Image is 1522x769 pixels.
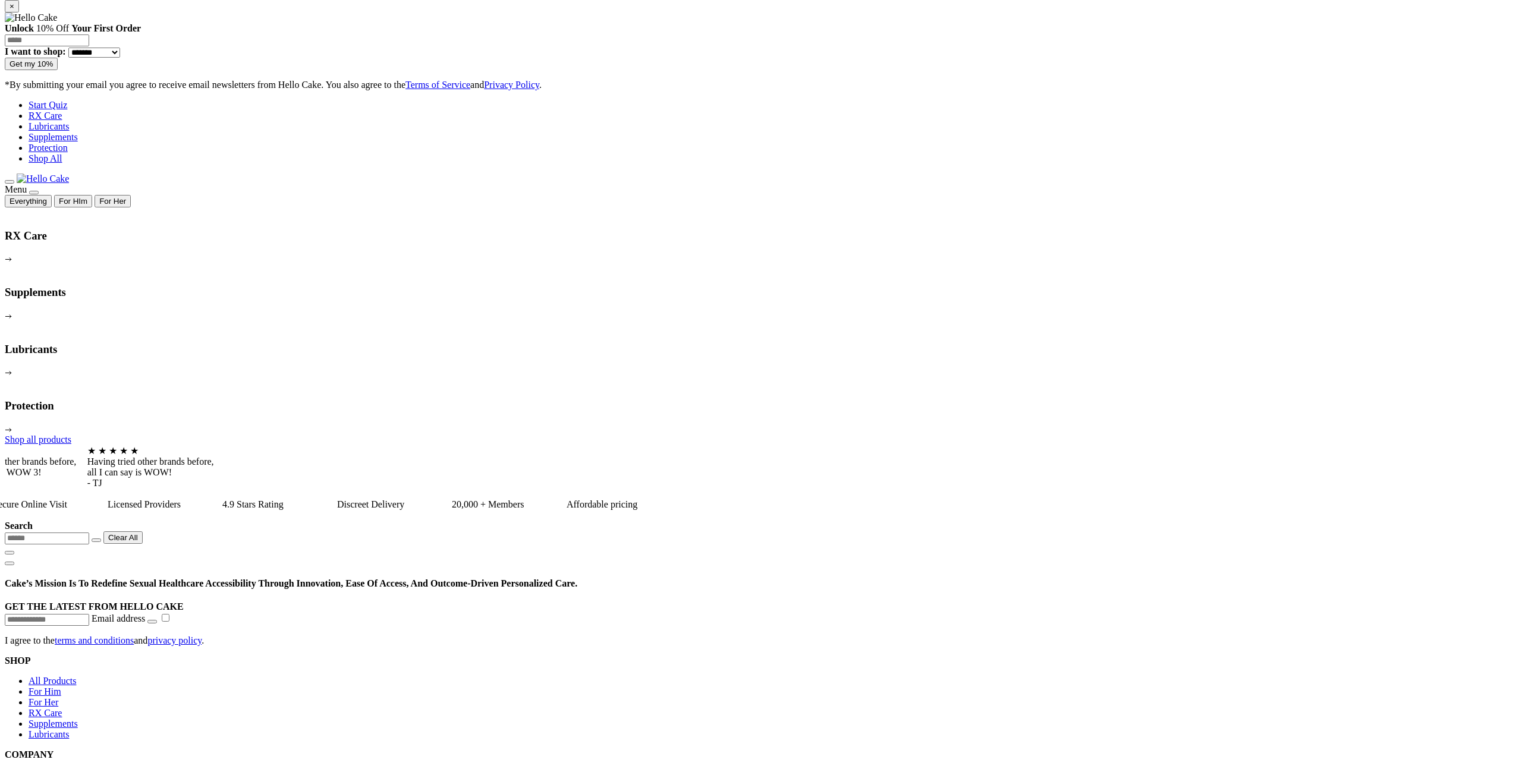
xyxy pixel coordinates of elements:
[29,143,68,153] a: Protection
[29,111,62,121] a: RX Care
[108,499,222,510] div: Licensed Providers
[5,434,71,445] a: Shop all products
[567,499,681,510] div: Affordable pricing
[5,286,1517,299] h3: Supplements
[5,23,34,33] strong: Unlock
[95,195,131,207] button: For Her
[5,80,1517,90] p: *By submitting your email you agree to receive email newsletters from Hello Cake. You also agree ...
[222,499,337,510] div: 4.9 Stars Rating
[71,23,141,33] strong: Your First Order
[5,343,1517,356] h3: Lubricants
[5,601,184,612] strong: GET THE LATEST FROM HELLO CAKE
[5,184,27,194] span: Menu
[452,499,567,510] div: 20,000 + Members
[5,229,1517,242] h3: RX Care
[5,46,66,56] strong: I want to shop:
[29,676,76,686] a: All Products
[29,121,69,131] a: Lubricants
[36,23,69,33] span: 10% Off
[29,697,58,707] a: For Her
[5,399,1517,412] h3: Protection
[29,132,78,142] a: Supplements
[5,635,1517,646] p: I agree to the and .
[87,456,219,478] div: Having tried other brands before, all I can say is WOW!
[87,446,139,456] span: ★ ★ ★ ★ ★
[54,195,92,207] button: For HIm
[103,531,143,544] button: Clear All
[5,521,33,531] strong: Search
[29,100,67,110] a: Start Quiz
[5,195,52,207] button: Everything
[92,613,145,623] label: Email address
[55,635,134,645] a: terms and conditions
[29,729,69,739] a: Lubricants
[405,80,470,90] a: Terms of Service
[29,686,61,696] a: For Him
[5,749,54,759] strong: COMPANY
[5,578,1517,589] h4: Cake’s Mission Is To Redefine Sexual Healthcare Accessibility Through Innovation, Ease Of Access,...
[17,174,69,184] img: Hello Cake
[87,478,219,488] div: - TJ
[29,708,62,718] a: RX Care
[337,499,452,510] div: Discreet Delivery
[5,12,57,23] img: Hello Cake
[29,153,62,163] a: Shop All
[5,58,58,70] button: Get my 10%
[29,718,78,729] a: Supplements
[484,80,539,90] a: Privacy Policy
[5,655,31,666] strong: SHOP
[147,635,202,645] a: privacy policy
[162,614,169,622] input: I agree to theterms and conditionsandprivacy policy.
